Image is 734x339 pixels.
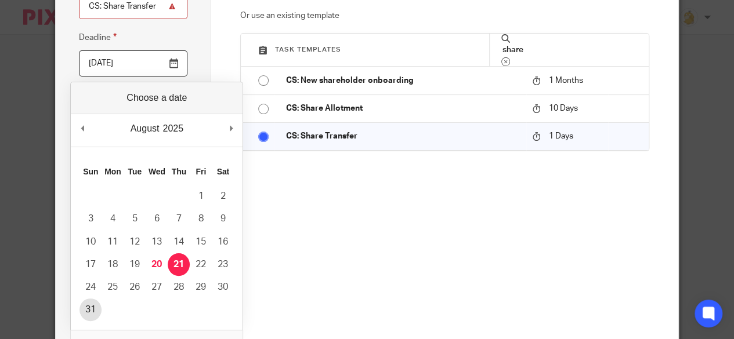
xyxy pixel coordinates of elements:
button: 10 [79,231,102,253]
button: 8 [190,207,212,230]
abbr: Thursday [172,167,186,176]
span: 1 Months [548,76,583,85]
button: 1 [190,185,212,207]
div: 2025 [161,120,185,137]
button: 19 [124,253,146,276]
p: Or use an existing template [240,10,649,21]
button: Next Month [225,120,237,137]
button: 6 [146,207,168,230]
abbr: Wednesday [149,167,165,176]
button: 14 [168,231,190,253]
abbr: Friday [196,167,206,176]
button: 16 [212,231,234,253]
button: 30 [212,276,234,298]
button: 18 [102,253,124,276]
button: 12 [124,231,146,253]
button: 24 [79,276,102,298]
button: 23 [212,253,234,276]
button: 13 [146,231,168,253]
abbr: Sunday [83,167,98,176]
button: 20 [146,253,168,276]
abbr: Saturday [217,167,230,176]
button: Previous Month [77,120,88,137]
button: 11 [102,231,124,253]
button: 2 [212,185,234,207]
button: 7 [168,207,190,230]
button: 15 [190,231,212,253]
p: Client [88,329,178,338]
span: 10 Days [548,104,577,112]
span: Task templates [275,46,341,53]
button: 17 [79,253,102,276]
button: 29 [190,276,212,298]
p: CS: Share Transfer [286,130,520,142]
abbr: Tuesday [128,167,142,176]
div: August [129,120,161,137]
input: Search... [501,43,637,56]
p: CS: New shareholder onboarding [286,75,520,86]
button: 31 [79,298,102,321]
span: 1 Days [548,132,573,140]
input: Use the arrow keys to pick a date [79,50,187,76]
button: 4 [102,207,124,230]
button: 3 [79,207,102,230]
abbr: Monday [104,167,121,176]
button: 9 [212,207,234,230]
button: 26 [124,276,146,298]
button: 25 [102,276,124,298]
p: CS: Share Allotment [286,103,520,114]
button: 27 [146,276,168,298]
button: 22 [190,253,212,276]
button: 28 [168,276,190,298]
label: Deadline [79,31,117,44]
button: 5 [124,207,146,230]
button: 21 [168,253,190,276]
